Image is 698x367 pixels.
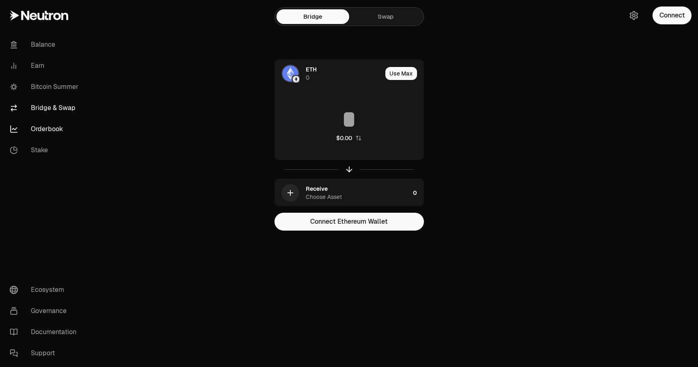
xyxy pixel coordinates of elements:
button: Use Max [385,67,417,80]
a: Swap [349,9,422,24]
button: Connect [653,6,692,24]
a: Documentation [3,322,88,343]
a: Stake [3,140,88,161]
a: Ecosystem [3,279,88,300]
a: Balance [3,34,88,55]
div: 0 [413,179,424,207]
button: ReceiveChoose Asset0 [275,179,424,207]
a: Bitcoin Summer [3,76,88,97]
div: $0.00 [336,134,352,142]
button: $0.00 [336,134,362,142]
a: Bridge & Swap [3,97,88,119]
div: ETH LogoEthereum LogoEthereum LogoETH0 [275,60,382,87]
button: Connect Ethereum Wallet [274,213,424,231]
a: Support [3,343,88,364]
a: Orderbook [3,119,88,140]
div: 0 [306,73,309,82]
img: ETH Logo [282,65,298,82]
div: Choose Asset [306,193,342,201]
img: Ethereum Logo [293,76,299,82]
a: Earn [3,55,88,76]
span: ETH [306,65,317,73]
a: Bridge [277,9,349,24]
a: Governance [3,300,88,322]
div: Receive [306,185,328,193]
div: ReceiveChoose Asset [275,179,410,207]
